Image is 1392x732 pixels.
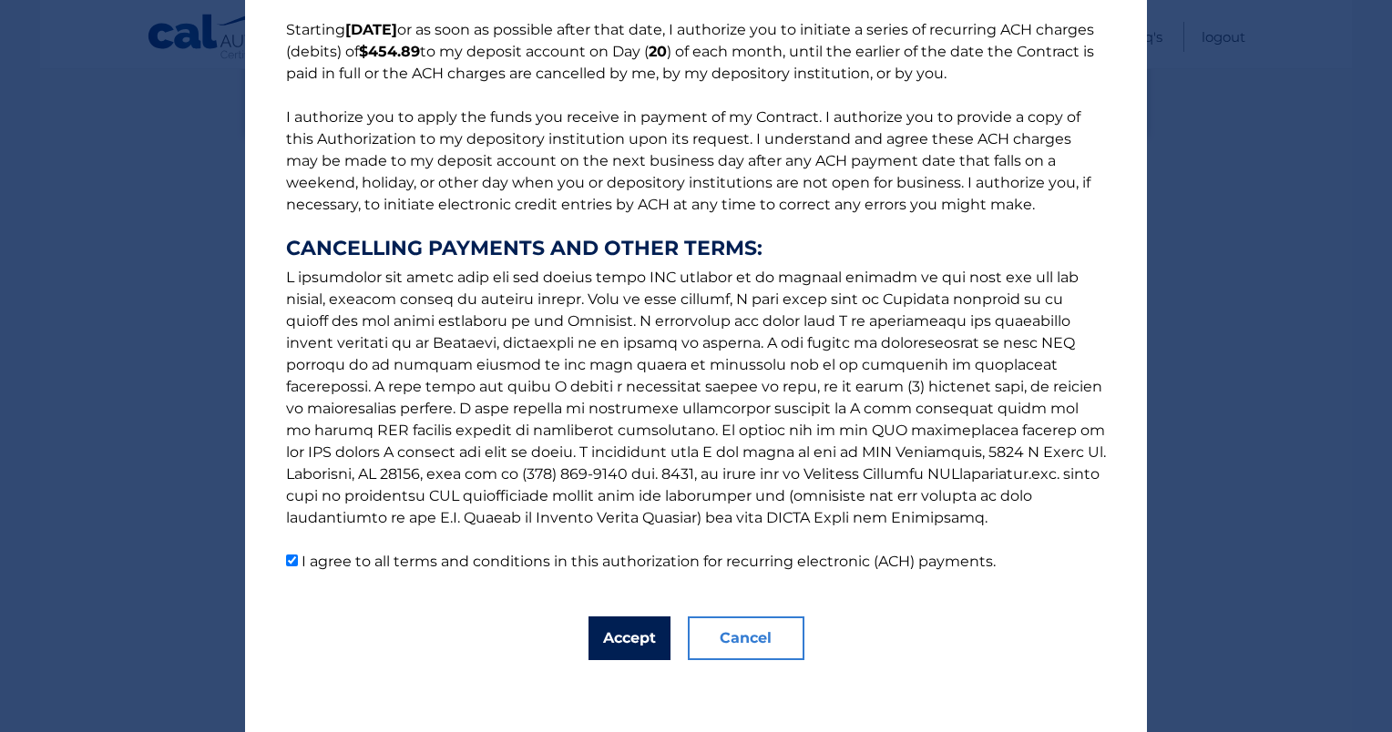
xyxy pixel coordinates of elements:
b: $454.89 [359,43,420,60]
label: I agree to all terms and conditions in this authorization for recurring electronic (ACH) payments. [302,553,996,570]
strong: CANCELLING PAYMENTS AND OTHER TERMS: [286,238,1106,259]
b: [DATE] [345,21,397,38]
button: Cancel [688,616,804,660]
b: 20 [649,43,667,60]
button: Accept [589,616,670,660]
